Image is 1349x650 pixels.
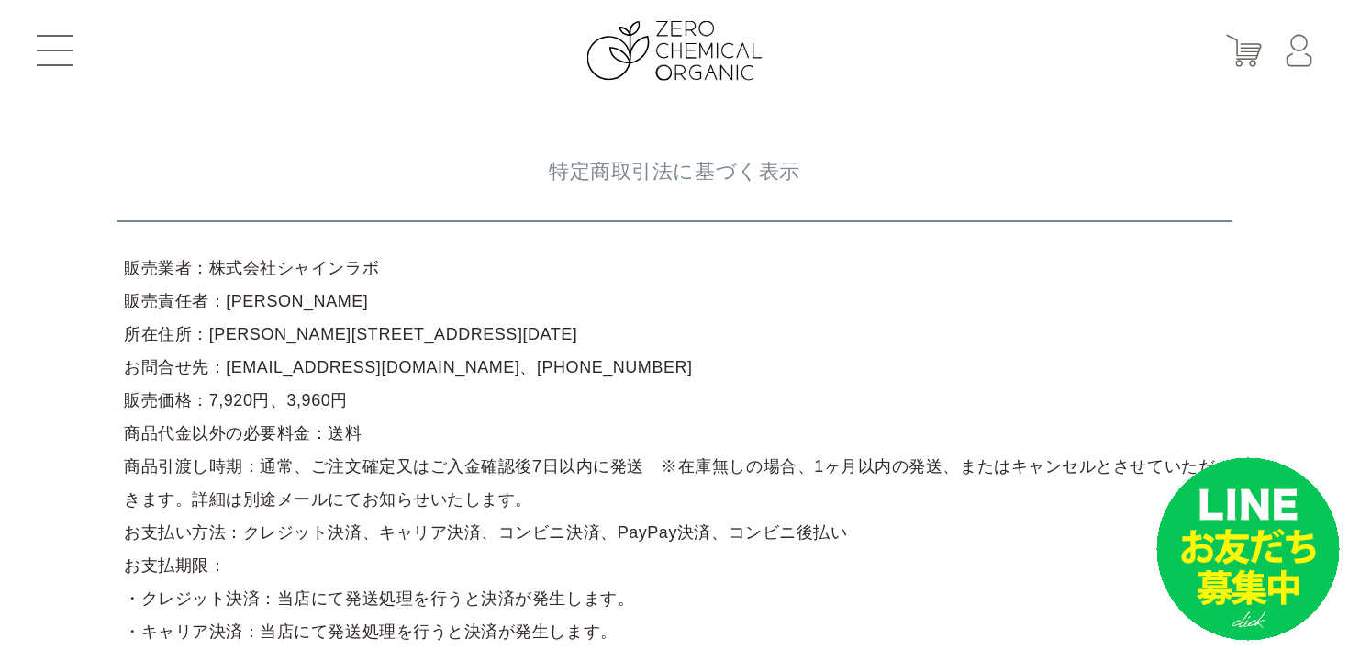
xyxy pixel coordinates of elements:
[1286,35,1312,67] img: マイページ
[1226,35,1262,67] img: カート
[117,123,1232,222] h1: 特定商取引法に基づく表示
[1156,457,1340,641] img: small_line.png
[587,21,763,81] img: ZERO CHEMICAL ORGANIC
